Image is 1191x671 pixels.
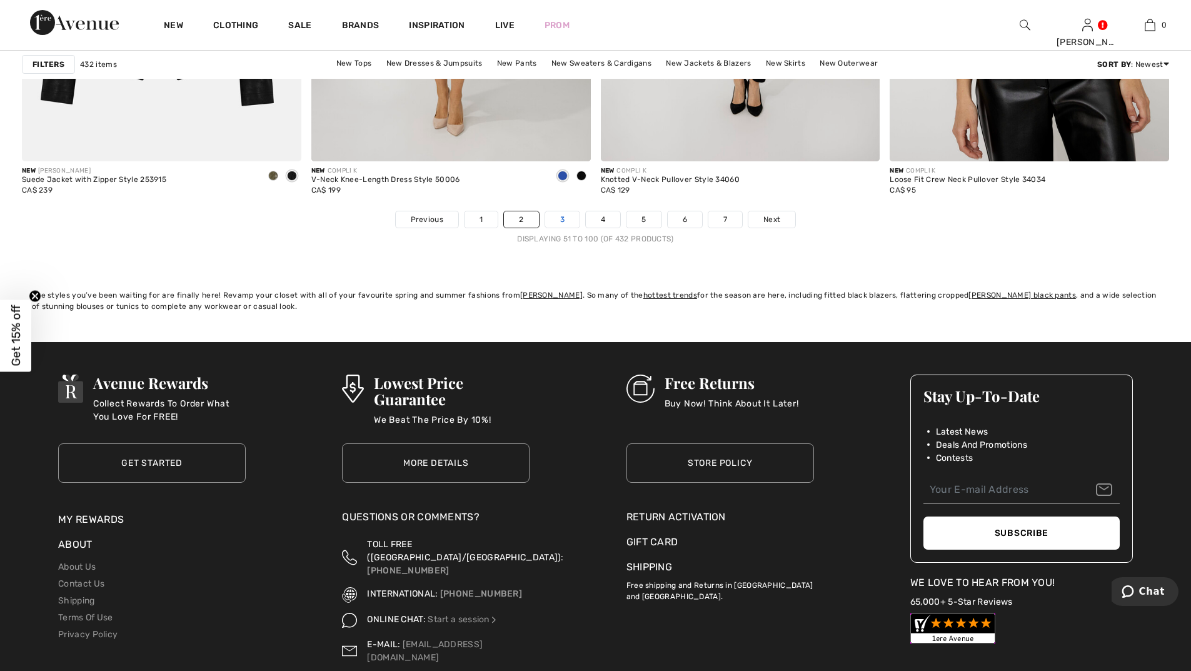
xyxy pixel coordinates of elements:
nav: Page navigation [22,211,1169,245]
a: Sign In [1082,19,1093,31]
div: About [58,537,246,558]
a: 6 [668,211,702,228]
img: Lowest Price Guarantee [342,375,363,403]
span: New [601,167,615,174]
div: Knotted V-Neck Pullover Style 34060 [601,176,740,184]
span: Previous [411,214,443,225]
span: New [311,167,325,174]
a: Get Started [58,443,246,483]
a: Live [495,19,515,32]
a: Shipping [58,595,94,606]
a: About Us [58,562,96,572]
div: We Love To Hear From You! [910,575,1133,590]
span: New [890,167,903,174]
strong: Sort By [1097,60,1131,69]
a: New Dresses & Jumpsuits [380,55,489,71]
a: Privacy Policy [58,629,118,640]
img: Avenue Rewards [58,375,83,403]
div: V-Neck Knee-Length Dress Style 50006 [311,176,460,184]
iframe: Opens a widget where you can chat to one of our agents [1112,577,1178,608]
div: [PERSON_NAME] [1057,36,1118,49]
a: More Details [342,443,530,483]
button: Subscribe [923,517,1120,550]
div: Displaying 51 to 100 (of 432 products) [22,233,1169,245]
span: CA$ 239 [22,186,53,194]
img: My Bag [1145,18,1155,33]
a: Start a session [428,614,498,625]
div: Questions or Comments? [342,510,530,531]
div: : Newest [1097,59,1169,70]
a: [EMAIL_ADDRESS][DOMAIN_NAME] [367,639,483,663]
a: Clothing [213,20,258,33]
span: CA$ 129 [601,186,630,194]
span: New [22,167,36,174]
div: The styles you’ve been waiting for are finally here! Revamp your closet with all of your favourit... [32,290,1159,312]
a: New Skirts [760,55,812,71]
span: CA$ 199 [311,186,341,194]
span: CA$ 95 [890,186,916,194]
img: International [342,587,357,602]
div: Black [283,166,301,187]
div: COMPLI K [601,166,740,176]
div: [PERSON_NAME] [22,166,166,176]
a: Contact Us [58,578,104,589]
a: New Sweaters & Cardigans [545,55,658,71]
p: We Beat The Price By 10%! [374,413,530,438]
a: 65,000+ 5-Star Reviews [910,597,1013,607]
a: New Outerwear [813,55,884,71]
h3: Lowest Price Guarantee [374,375,530,407]
a: Terms Of Use [58,612,113,623]
a: [PHONE_NUMBER] [367,565,449,576]
a: [PERSON_NAME] [520,291,583,300]
div: Navy [553,166,572,187]
span: E-MAIL: [367,639,400,650]
img: Customer Reviews [910,613,995,643]
span: Get 15% off [9,305,23,366]
p: Buy Now! Think About It Later! [665,397,799,422]
h3: Stay Up-To-Date [923,388,1120,404]
a: 4 [586,211,620,228]
span: Next [763,214,780,225]
a: New Pants [491,55,543,71]
a: 3 [545,211,580,228]
div: COMPLI K [311,166,460,176]
img: Online Chat [490,615,498,624]
a: Shipping [626,561,672,573]
span: Deals And Promotions [936,438,1027,452]
span: Inspiration [409,20,465,33]
a: Sale [288,20,311,33]
span: ONLINE CHAT: [367,614,426,625]
a: Prom [545,19,570,32]
a: 0 [1119,18,1180,33]
a: 7 [708,211,742,228]
span: TOLL FREE ([GEOGRAPHIC_DATA]/[GEOGRAPHIC_DATA]): [367,539,563,563]
a: 2 [504,211,538,228]
img: Contact us [342,638,357,664]
a: Next [748,211,795,228]
div: Avocado [264,166,283,187]
a: Gift Card [626,535,814,550]
span: Latest News [936,425,988,438]
a: New [164,20,183,33]
a: 5 [626,211,661,228]
img: Toll Free (Canada/US) [342,538,357,577]
a: 1 [465,211,498,228]
strong: Filters [33,59,64,70]
div: Suede Jacket with Zipper Style 253915 [22,176,166,184]
span: 0 [1162,19,1167,31]
a: Return Activation [626,510,814,525]
a: Previous [396,211,458,228]
a: New Jackets & Blazers [660,55,757,71]
a: Store Policy [626,443,814,483]
button: Close teaser [29,290,41,302]
img: 1ère Avenue [30,10,119,35]
p: Collect Rewards To Order What You Love For FREE! [93,397,246,422]
img: Free Returns [626,375,655,403]
h3: Avenue Rewards [93,375,246,391]
span: INTERNATIONAL: [367,588,438,599]
div: COMPLI K [890,166,1045,176]
input: Your E-mail Address [923,476,1120,504]
span: Contests [936,452,973,465]
div: Black [572,166,591,187]
a: Brands [342,20,379,33]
